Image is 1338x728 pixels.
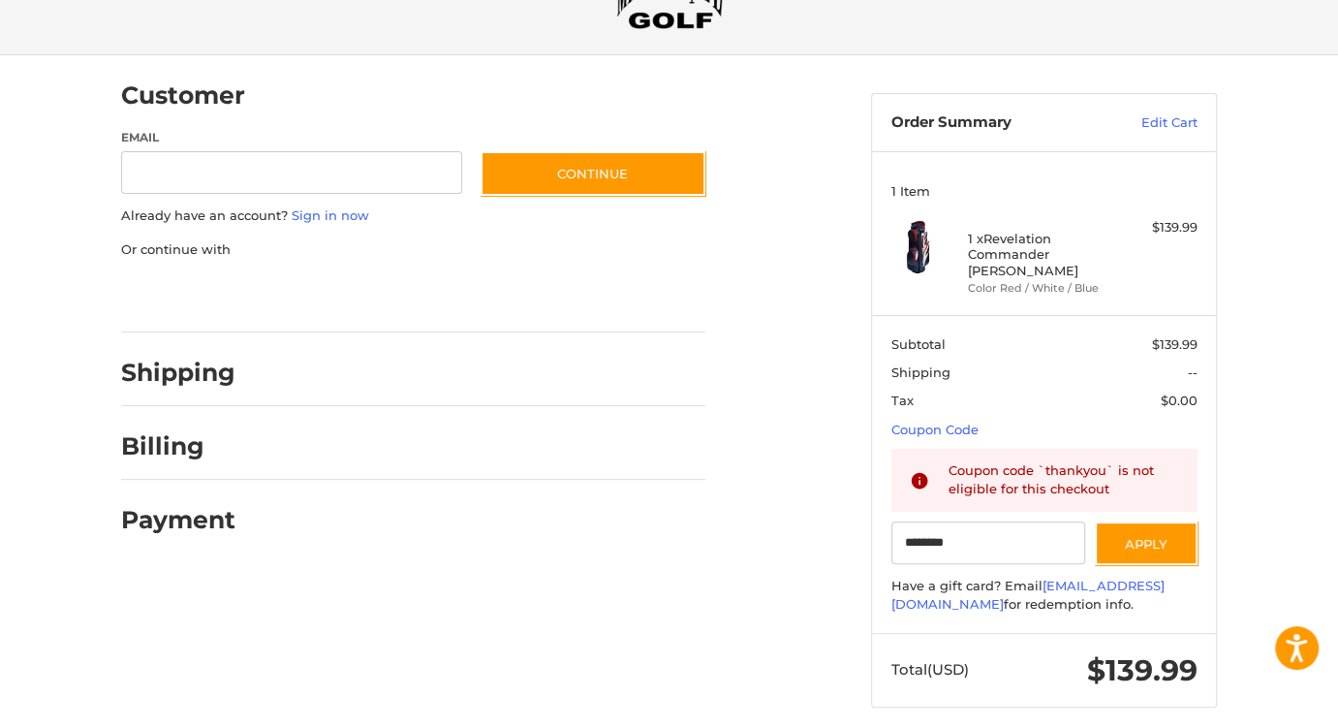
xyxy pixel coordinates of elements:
[1178,676,1338,728] iframe: Google Customer Reviews
[121,505,235,535] h2: Payment
[115,278,261,313] iframe: PayPal-paypal
[121,206,705,226] p: Already have an account?
[121,80,245,111] h2: Customer
[968,231,1116,278] h4: 1 x Revelation Commander [PERSON_NAME]
[891,364,950,380] span: Shipping
[891,183,1198,199] h3: 1 Item
[121,431,234,461] h2: Billing
[949,461,1179,499] div: Coupon code `thankyou` is not eligible for this checkout
[891,422,979,437] a: Coupon Code
[444,278,589,313] iframe: PayPal-venmo
[481,151,705,196] button: Continue
[121,240,705,260] p: Or continue with
[1188,364,1198,380] span: --
[1087,652,1198,688] span: $139.99
[292,207,369,223] a: Sign in now
[1095,522,1198,565] button: Apply
[968,280,1116,297] li: Color Red / White / Blue
[1161,393,1198,408] span: $0.00
[1121,218,1198,237] div: $139.99
[279,278,424,313] iframe: PayPal-paylater
[891,577,1198,615] div: Have a gift card? Email for redemption info.
[121,358,235,388] h2: Shipping
[891,393,914,408] span: Tax
[891,660,969,679] span: Total (USD)
[891,336,946,352] span: Subtotal
[891,522,1086,565] input: Gift Certificate or Coupon Code
[1152,336,1198,352] span: $139.99
[891,113,1100,133] h3: Order Summary
[121,129,462,146] label: Email
[1100,113,1198,133] a: Edit Cart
